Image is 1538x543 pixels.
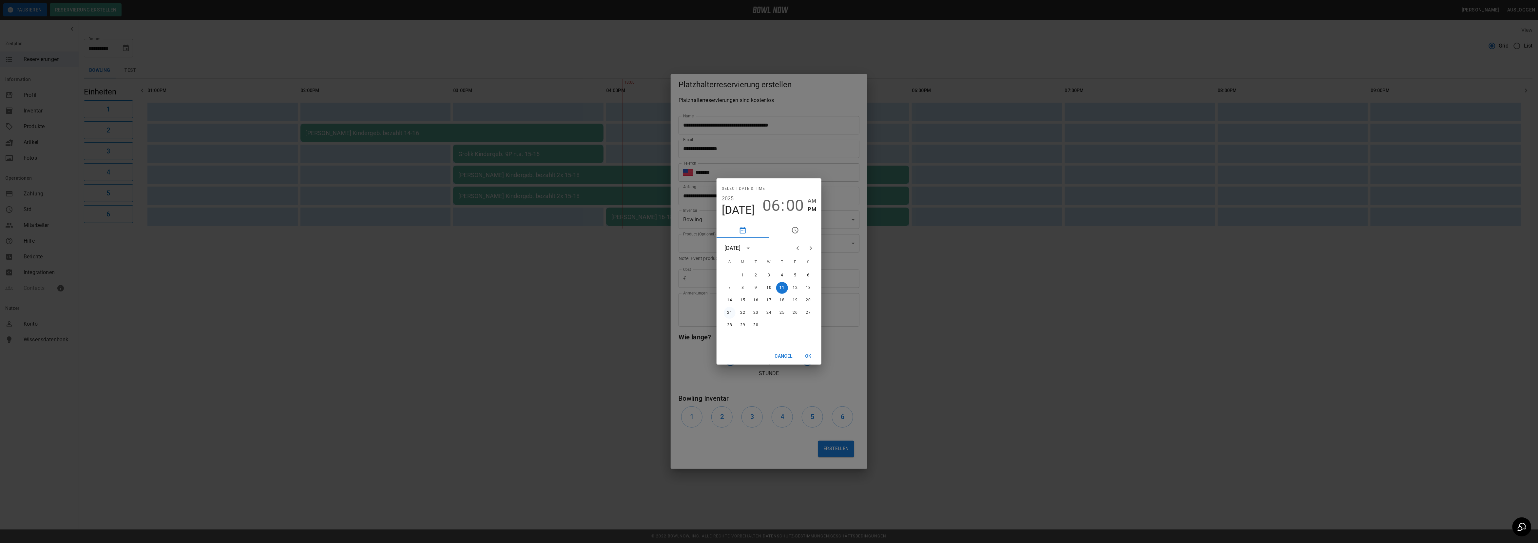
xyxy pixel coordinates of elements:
[724,282,736,294] button: 7
[781,196,785,215] span: :
[724,307,736,319] button: 21
[724,294,736,306] button: 14
[737,319,749,331] button: 29
[802,307,814,319] button: 27
[789,307,801,319] button: 26
[789,282,801,294] button: 12
[776,256,788,269] span: Thursday
[717,222,769,238] button: pick date
[737,307,749,319] button: 22
[789,294,801,306] button: 19
[750,282,762,294] button: 9
[772,350,795,362] button: Cancel
[750,294,762,306] button: 16
[802,256,814,269] span: Saturday
[808,196,816,205] button: AM
[776,270,788,281] button: 4
[724,244,741,252] div: [DATE]
[750,319,762,331] button: 30
[776,294,788,306] button: 18
[724,256,736,269] span: Sunday
[750,270,762,281] button: 2
[722,203,755,217] button: [DATE]
[737,270,749,281] button: 1
[743,243,754,254] button: calendar view is open, switch to year view
[808,205,816,214] button: PM
[763,196,780,215] button: 06
[737,256,749,269] span: Monday
[802,282,814,294] button: 13
[763,307,775,319] button: 24
[722,194,734,203] button: 2025
[763,282,775,294] button: 10
[789,256,801,269] span: Friday
[802,270,814,281] button: 6
[776,282,788,294] button: 11
[724,319,736,331] button: 28
[763,270,775,281] button: 3
[750,307,762,319] button: 23
[776,307,788,319] button: 25
[750,256,762,269] span: Tuesday
[763,294,775,306] button: 17
[722,184,765,194] span: Select date & time
[786,196,804,215] button: 00
[763,256,775,269] span: Wednesday
[802,294,814,306] button: 20
[789,270,801,281] button: 5
[737,294,749,306] button: 15
[737,282,749,294] button: 8
[804,242,817,255] button: Next month
[798,350,819,362] button: OK
[791,242,804,255] button: Previous month
[769,222,821,238] button: pick time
